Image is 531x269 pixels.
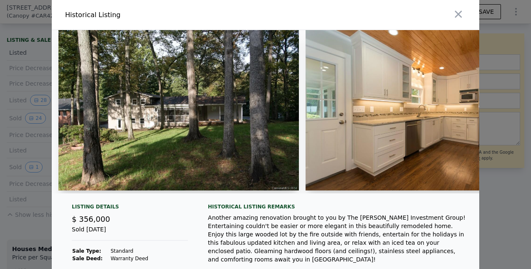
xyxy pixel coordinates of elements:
[110,247,188,255] td: Standard
[208,203,466,210] div: Historical Listing remarks
[65,10,262,20] div: Historical Listing
[110,255,188,262] td: Warranty Deed
[72,215,110,223] span: $ 356,000
[208,213,466,264] div: Another amazing renovation brought to you by The [PERSON_NAME] Investment Group! Entertaining cou...
[58,30,299,190] img: Property Img
[72,225,188,241] div: Sold [DATE]
[72,248,101,254] strong: Sale Type:
[72,256,103,261] strong: Sale Deed:
[72,203,188,213] div: Listing Details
